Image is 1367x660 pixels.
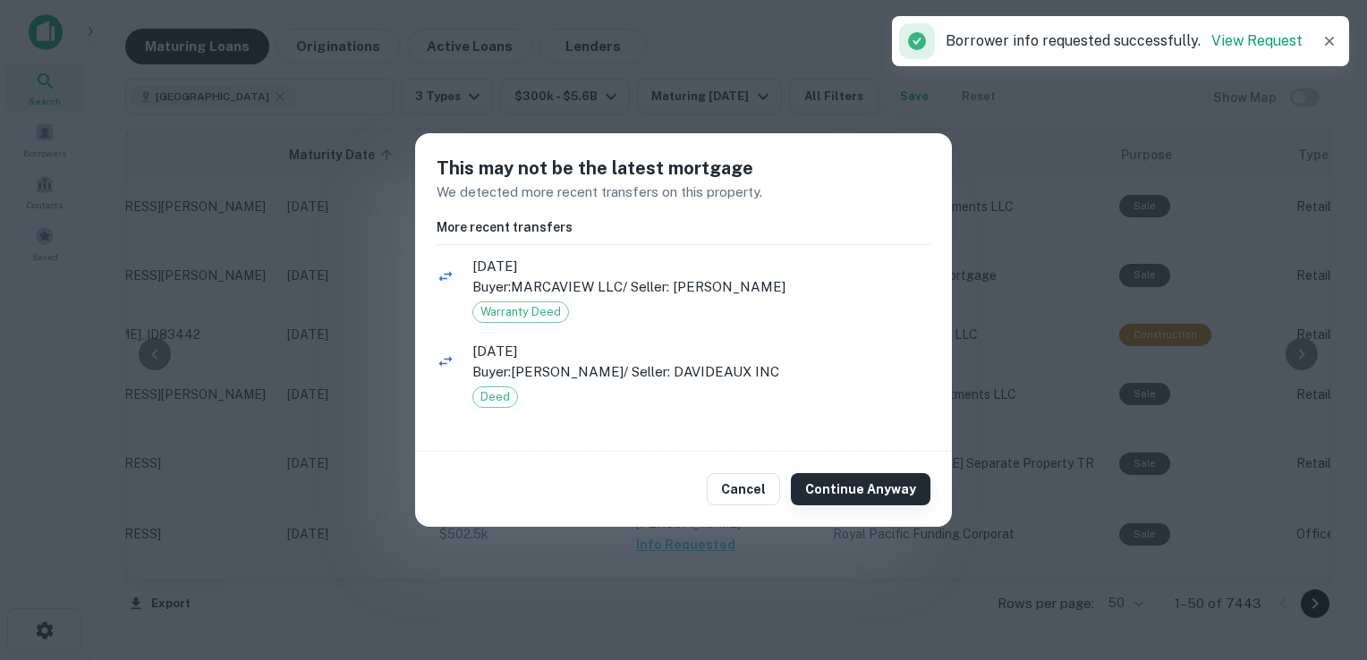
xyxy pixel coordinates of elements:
button: Continue Anyway [791,473,930,505]
span: [DATE] [472,256,930,277]
span: Warranty Deed [473,303,568,321]
span: [DATE] [472,341,930,362]
span: Deed [473,388,517,406]
p: Buyer: MARCAVIEW LLC / Seller: [PERSON_NAME] [472,276,930,298]
a: View Request [1211,32,1303,49]
p: Borrower info requested successfully. [946,30,1303,52]
p: We detected more recent transfers on this property. [437,182,930,203]
button: Cancel [707,473,780,505]
div: Deed [472,386,518,408]
h6: More recent transfers [437,217,930,237]
div: Warranty Deed [472,301,569,323]
h5: This may not be the latest mortgage [437,155,930,182]
p: Buyer: [PERSON_NAME] / Seller: DAVIDEAUX INC [472,361,930,383]
iframe: Chat Widget [1278,517,1367,603]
